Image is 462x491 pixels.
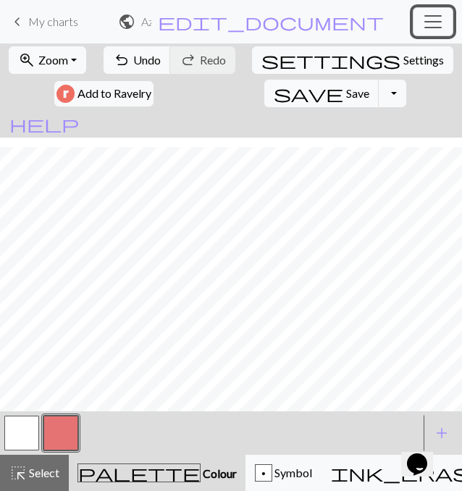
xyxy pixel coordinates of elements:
span: public [118,12,135,32]
span: add [433,423,450,443]
span: save [274,83,343,104]
button: Toggle navigation [413,7,453,36]
button: Add to Ravelry [54,81,154,106]
span: Select [27,466,59,479]
span: settings [261,50,400,70]
i: Settings [261,51,400,69]
button: Save [264,80,379,107]
div: p [256,465,272,482]
span: keyboard_arrow_left [9,12,26,32]
button: Undo [104,46,171,74]
span: Zoom [38,53,68,67]
img: Ravelry [56,85,75,103]
span: help [9,114,79,134]
span: My charts [28,14,78,28]
span: Add to Ravelry [77,85,151,103]
h2: Aziraphale and [PERSON_NAME] / Aziraphale and [PERSON_NAME] [141,14,151,28]
a: My charts [9,9,78,34]
button: p Symbol [245,455,322,491]
span: undo [113,50,130,70]
iframe: chat widget [401,433,448,477]
span: Undo [133,53,161,67]
span: Settings [403,51,444,69]
button: SettingsSettings [252,46,453,74]
span: edit_document [158,12,384,32]
button: Zoom [9,46,86,74]
button: Colour [69,455,245,491]
span: palette [78,463,200,483]
span: highlight_alt [9,463,27,483]
span: Save [346,86,369,100]
span: zoom_in [18,50,35,70]
span: Colour [201,466,237,480]
span: Symbol [272,466,312,479]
